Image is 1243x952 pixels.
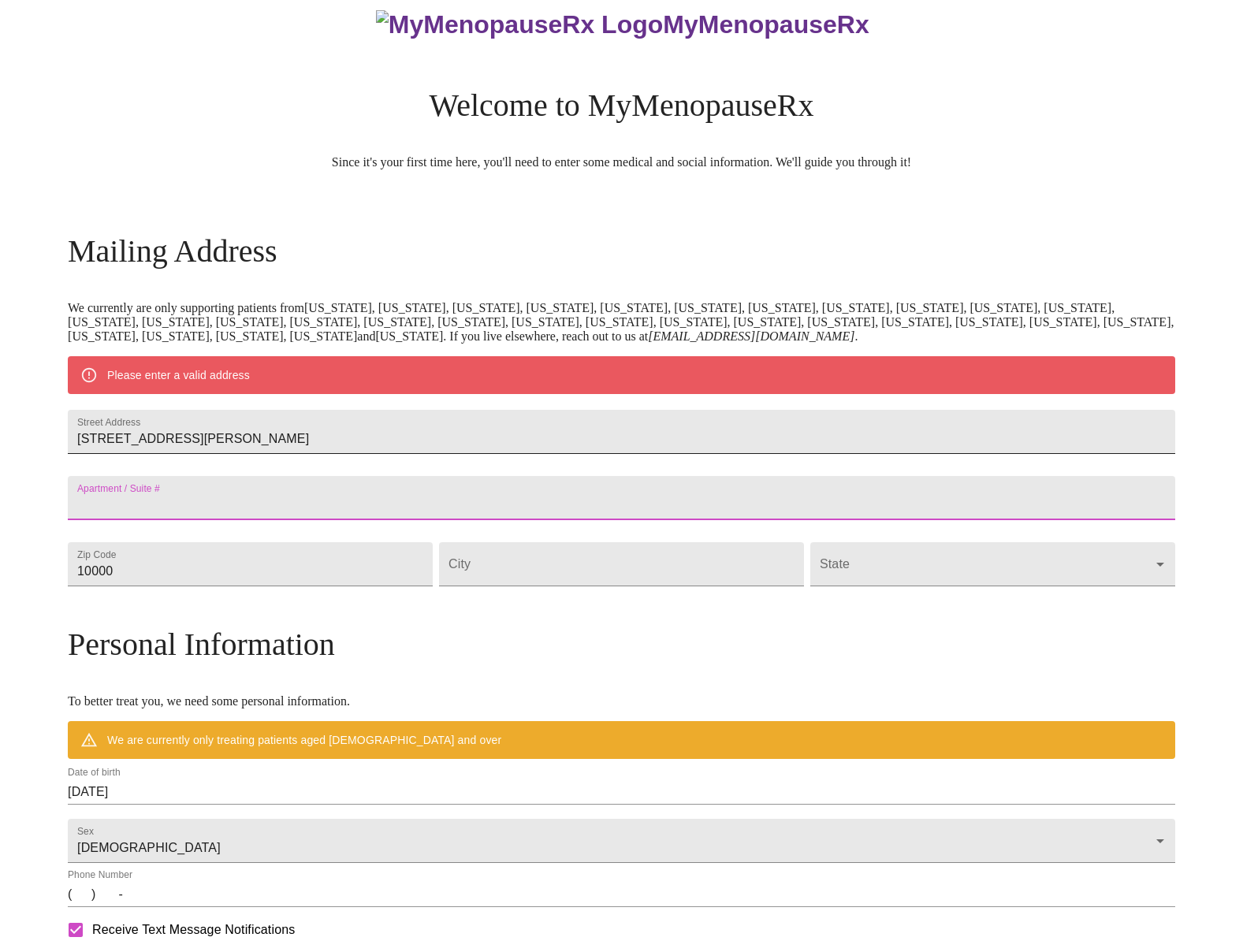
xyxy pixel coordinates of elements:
[68,87,1175,124] h3: Welcome to MyMenopauseRx
[68,155,1175,169] p: Since it's your first time here, you'll need to enter some medical and social information. We'll ...
[92,920,295,939] span: Receive Text Message Notifications
[68,819,1175,863] div: [DEMOGRAPHIC_DATA]
[68,232,1175,270] h3: Mailing Address
[107,726,501,754] div: We are currently only treating patients aged [DEMOGRAPHIC_DATA] and over
[70,10,1175,39] h3: MyMenopauseRx
[376,10,663,39] img: MyMenopauseRx Logo
[107,361,250,389] div: Please enter a valid address
[648,329,854,343] em: [EMAIL_ADDRESS][DOMAIN_NAME]
[68,871,132,880] label: Phone Number
[68,626,1175,663] h3: Personal Information
[68,768,121,778] label: Date of birth
[68,694,1175,708] p: To better treat you, we need some personal information.
[68,301,1175,344] p: We currently are only supporting patients from [US_STATE], [US_STATE], [US_STATE], [US_STATE], [U...
[810,542,1175,586] div: ​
